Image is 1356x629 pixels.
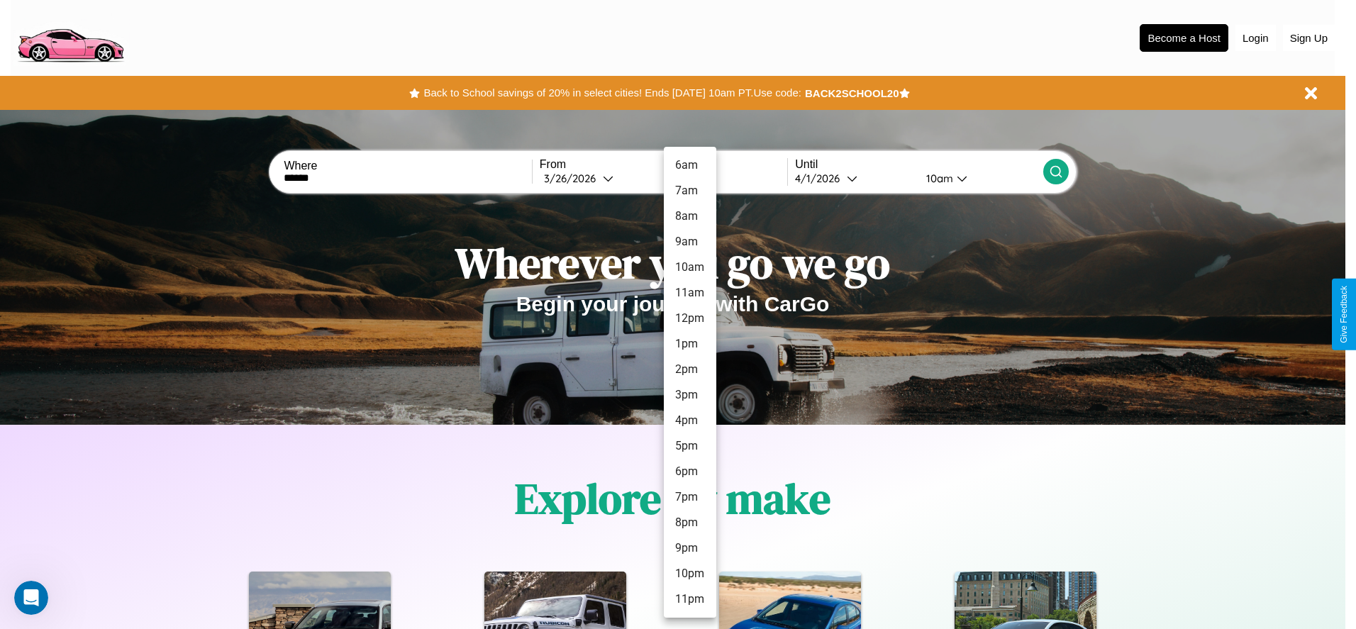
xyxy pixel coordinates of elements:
li: 9am [664,229,716,255]
li: 12pm [664,306,716,331]
li: 8pm [664,510,716,535]
li: 7am [664,178,716,204]
li: 1pm [664,331,716,357]
li: 2pm [664,357,716,382]
li: 4pm [664,408,716,433]
li: 9pm [664,535,716,561]
li: 11pm [664,586,716,612]
li: 10pm [664,561,716,586]
li: 8am [664,204,716,229]
li: 3pm [664,382,716,408]
li: 10am [664,255,716,280]
div: Give Feedback [1339,286,1349,343]
li: 5pm [664,433,716,459]
li: 11am [664,280,716,306]
iframe: Intercom live chat [14,581,48,615]
li: 6pm [664,459,716,484]
li: 6am [664,152,716,178]
li: 7pm [664,484,716,510]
